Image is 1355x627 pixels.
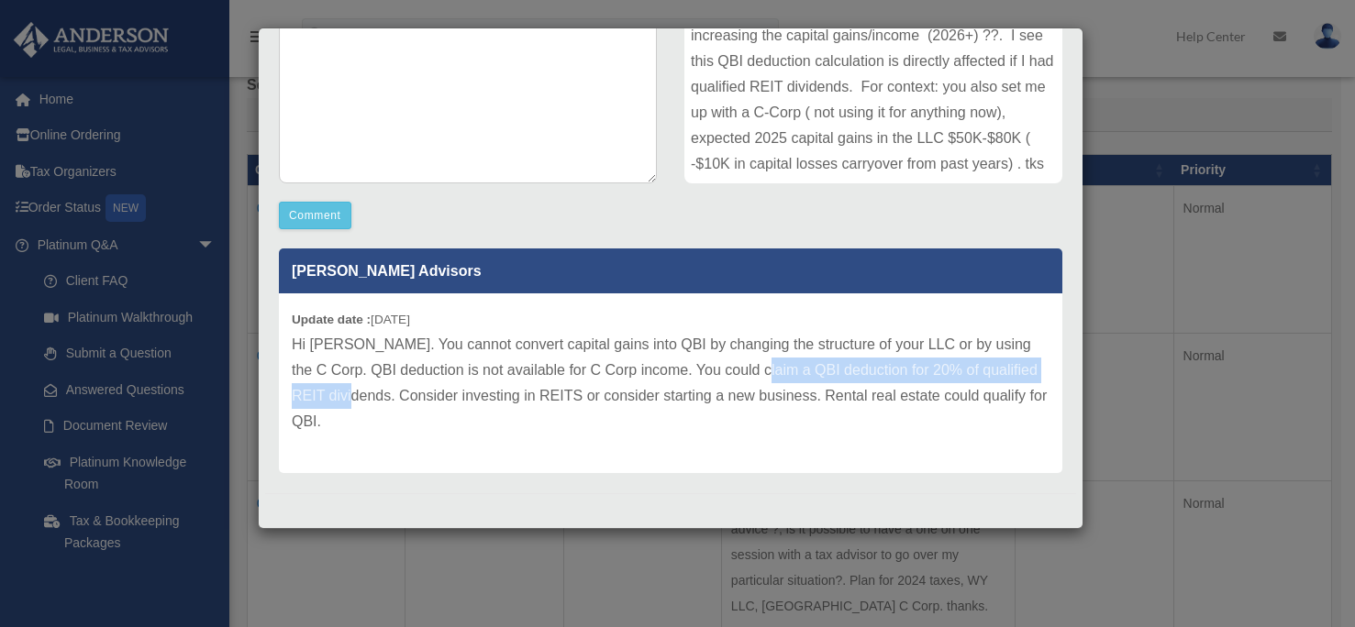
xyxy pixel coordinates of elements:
[279,202,351,229] button: Comment
[292,332,1050,434] p: Hi [PERSON_NAME]. You cannot convert capital gains into QBI by changing the structure of your LLC...
[292,313,371,326] b: Update date :
[292,313,410,326] small: [DATE]
[279,248,1062,293] p: [PERSON_NAME] Advisors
